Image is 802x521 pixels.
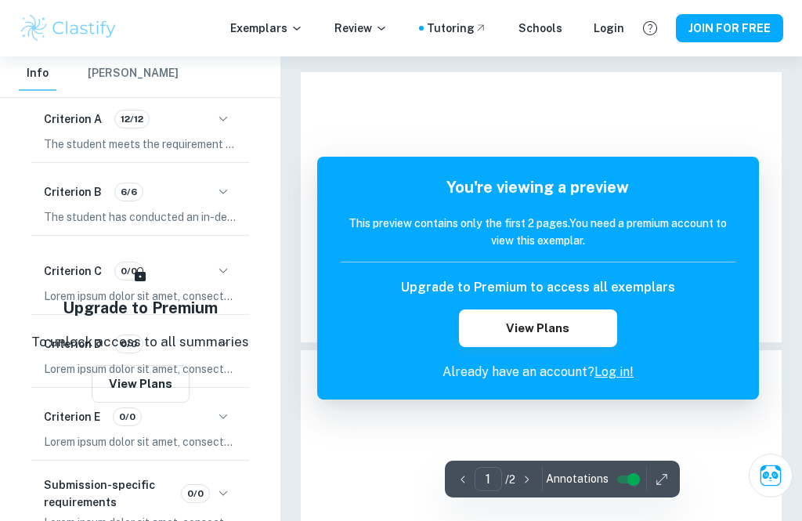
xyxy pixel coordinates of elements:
p: The student has conducted an in-depth and critical investigation in their portfolio, as evidenced... [44,208,237,226]
button: JOIN FOR FREE [676,14,783,42]
span: 6/6 [115,185,143,199]
span: Annotations [546,471,609,487]
p: / 2 [505,471,515,488]
p: Already have an account? [341,363,735,382]
p: To unlock access to all summaries [31,332,249,353]
a: Schools [518,20,562,37]
h5: Upgrade to Premium [63,296,218,320]
button: Ask Clai [749,454,793,497]
p: The student meets the requirement of providing at least two art-making formats from different cat... [44,136,237,153]
p: Exemplars [230,20,303,37]
h6: Upgrade to Premium to access all exemplars [401,278,675,297]
h6: Criterion A [44,110,102,128]
p: Review [334,20,388,37]
a: Tutoring [427,20,487,37]
button: View Plans [92,365,190,403]
span: 12/12 [115,112,149,126]
button: View Plans [459,309,617,347]
h6: Criterion B [44,183,102,201]
a: Log in! [594,364,634,379]
img: Clastify logo [19,13,118,44]
button: Info [19,56,56,91]
h5: You're viewing a preview [341,175,735,199]
h6: This preview contains only the first 2 pages. You need a premium account to view this exemplar. [341,215,735,249]
a: Login [594,20,624,37]
button: Help and Feedback [637,15,663,42]
button: [PERSON_NAME] [88,56,179,91]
